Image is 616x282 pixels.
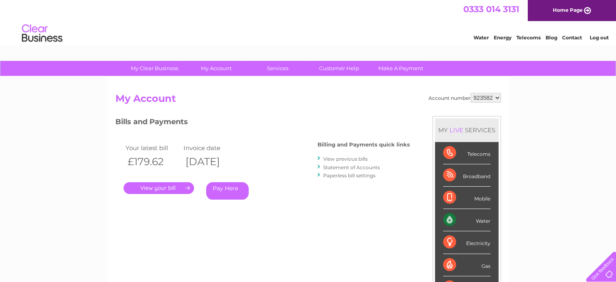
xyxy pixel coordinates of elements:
a: Statement of Accounts [323,164,380,170]
div: Gas [443,254,490,276]
div: LIVE [448,126,465,134]
a: My Clear Business [121,61,188,76]
a: 0333 014 3131 [463,4,519,14]
a: My Account [183,61,249,76]
div: Telecoms [443,142,490,164]
div: MY SERVICES [435,118,499,142]
img: logo.png [21,21,63,46]
a: Make A Payment [367,61,434,76]
div: Clear Business is a trading name of Verastar Limited (registered in [GEOGRAPHIC_DATA] No. 3667643... [117,4,500,39]
h2: My Account [115,93,501,108]
a: Contact [562,34,582,41]
div: Mobile [443,187,490,209]
a: Services [244,61,311,76]
th: [DATE] [181,153,240,170]
td: Your latest bill [124,142,182,153]
a: Energy [494,34,512,41]
h3: Bills and Payments [115,116,410,130]
th: £179.62 [124,153,182,170]
a: Pay Here [206,182,249,200]
div: Account number [428,93,501,103]
a: Blog [546,34,557,41]
div: Electricity [443,231,490,254]
a: View previous bills [323,156,368,162]
a: Customer Help [306,61,373,76]
a: Water [473,34,489,41]
a: Paperless bill settings [323,172,375,179]
td: Invoice date [181,142,240,153]
h4: Billing and Payments quick links [318,142,410,148]
a: Log out [589,34,608,41]
a: Telecoms [516,34,541,41]
a: . [124,182,194,194]
div: Broadband [443,164,490,187]
div: Water [443,209,490,231]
